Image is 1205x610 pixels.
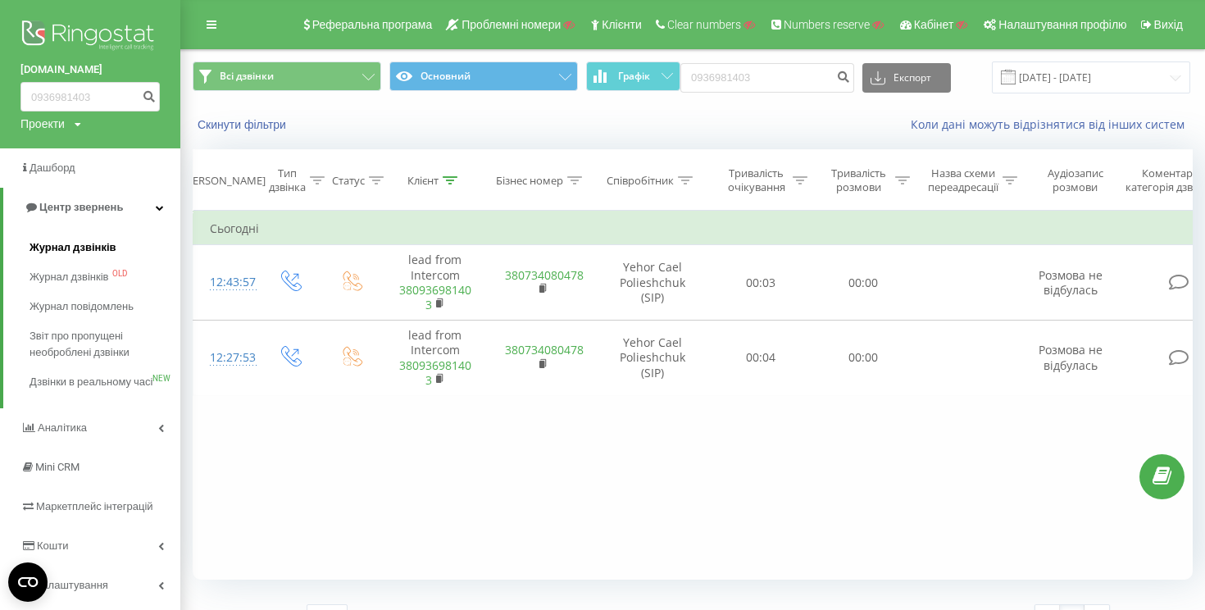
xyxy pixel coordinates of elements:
div: 12:27:53 [210,342,243,374]
button: Експорт [862,63,951,93]
img: Ringostat logo [20,16,160,57]
span: Вихід [1154,18,1183,31]
div: Тривалість очікування [724,166,789,194]
td: 00:00 [812,245,915,321]
div: 12:43:57 [210,266,243,298]
input: Пошук за номером [680,63,854,93]
span: Журнал дзвінків [30,269,108,285]
div: Клієнт [407,174,439,188]
span: Проблемні номери [462,18,561,31]
td: Yehor Cael Polieshchuk (SIP) [595,321,710,396]
a: Дзвінки в реальному часіNEW [30,367,180,397]
div: Статус [332,174,365,188]
span: Графік [618,71,650,82]
span: Центр звернень [39,201,123,213]
a: [DOMAIN_NAME] [20,61,160,78]
span: Налаштування [34,579,108,591]
span: Mini CRM [35,461,80,473]
div: Назва схеми переадресації [928,166,998,194]
div: Співробітник [607,174,674,188]
button: Open CMP widget [8,562,48,602]
a: Звіт про пропущені необроблені дзвінки [30,321,180,367]
span: Маркетплейс інтеграцій [36,500,153,512]
span: Журнал дзвінків [30,239,116,256]
td: 00:00 [812,321,915,396]
a: 380936981403 [399,282,471,312]
button: Основний [389,61,578,91]
span: Numbers reserve [784,18,870,31]
a: 380936981403 [399,357,471,388]
span: Клієнти [602,18,642,31]
td: Yehor Cael Polieshchuk (SIP) [595,245,710,321]
span: Clear numbers [667,18,741,31]
div: Тип дзвінка [269,166,306,194]
span: Кошти [37,539,68,552]
span: Аналiтика [38,421,87,434]
a: 380734080478 [505,342,584,357]
button: Всі дзвінки [193,61,381,91]
input: Пошук за номером [20,82,160,112]
td: 00:04 [710,321,812,396]
td: lead from Intercom [382,321,489,396]
span: Налаштування профілю [998,18,1126,31]
div: Бізнес номер [496,174,563,188]
a: Журнал дзвінківOLD [30,262,180,292]
span: Дашборд [30,162,75,174]
span: Всі дзвінки [220,70,274,83]
a: Коли дані можуть відрізнятися вiд інших систем [911,116,1193,132]
td: lead from Intercom [382,245,489,321]
div: Проекти [20,116,65,132]
span: Журнал повідомлень [30,298,134,315]
button: Графік [586,61,680,91]
div: [PERSON_NAME] [183,174,266,188]
span: Звіт про пропущені необроблені дзвінки [30,328,172,361]
div: Тривалість розмови [826,166,891,194]
span: Реферальна програма [312,18,433,31]
button: Скинути фільтри [193,117,294,132]
span: Кабінет [914,18,954,31]
a: Центр звернень [3,188,180,227]
span: Розмова не відбулась [1039,267,1103,298]
span: Розмова не відбулась [1039,342,1103,372]
span: Дзвінки в реальному часі [30,374,152,390]
td: 00:03 [710,245,812,321]
a: Журнал дзвінків [30,233,180,262]
a: Журнал повідомлень [30,292,180,321]
div: Аудіозапис розмови [1035,166,1115,194]
a: 380734080478 [505,267,584,283]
